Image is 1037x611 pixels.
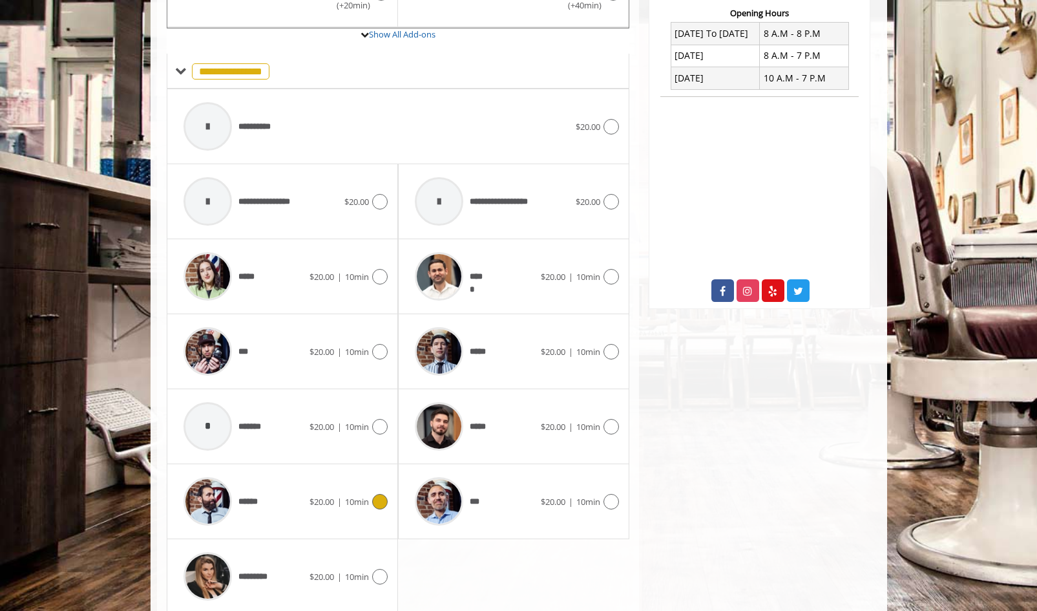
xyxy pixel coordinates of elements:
[569,496,573,508] span: |
[345,271,369,283] span: 10min
[345,496,369,508] span: 10min
[541,496,565,508] span: $20.00
[569,271,573,283] span: |
[576,421,600,433] span: 10min
[569,346,573,358] span: |
[337,571,342,583] span: |
[760,67,849,89] td: 10 A.M - 7 P.M
[760,23,849,45] td: 8 A.M - 8 P.M
[345,421,369,433] span: 10min
[541,421,565,433] span: $20.00
[569,421,573,433] span: |
[309,571,334,583] span: $20.00
[760,45,849,67] td: 8 A.M - 7 P.M
[337,421,342,433] span: |
[337,496,342,508] span: |
[369,28,435,40] a: Show All Add-ons
[337,346,342,358] span: |
[576,496,600,508] span: 10min
[576,346,600,358] span: 10min
[576,196,600,208] span: $20.00
[576,271,600,283] span: 10min
[671,45,760,67] td: [DATE]
[671,67,760,89] td: [DATE]
[576,121,600,133] span: $20.00
[309,421,334,433] span: $20.00
[309,496,334,508] span: $20.00
[541,346,565,358] span: $20.00
[541,271,565,283] span: $20.00
[671,23,760,45] td: [DATE] To [DATE]
[345,346,369,358] span: 10min
[344,196,369,208] span: $20.00
[309,271,334,283] span: $20.00
[660,8,859,17] h3: Opening Hours
[345,571,369,583] span: 10min
[337,271,342,283] span: |
[309,346,334,358] span: $20.00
